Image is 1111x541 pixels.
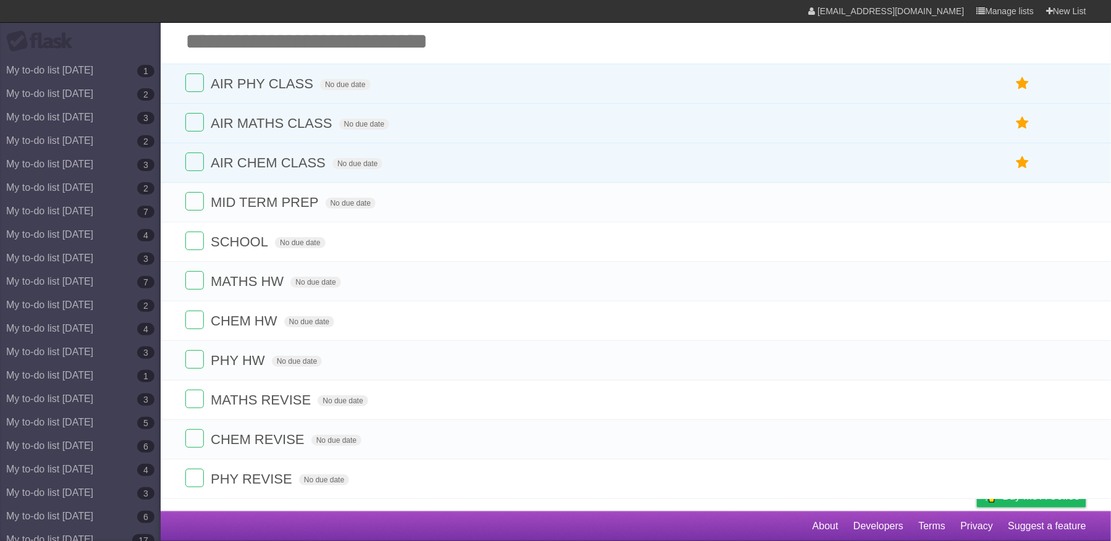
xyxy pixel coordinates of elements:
[185,469,204,487] label: Done
[299,474,349,485] span: No due date
[185,390,204,408] label: Done
[211,392,314,408] span: MATHS REVISE
[1003,485,1080,507] span: Buy me a coffee
[853,514,903,538] a: Developers
[137,323,154,335] b: 4
[211,353,268,368] span: PHY HW
[137,370,154,382] b: 1
[137,112,154,124] b: 3
[211,313,281,329] span: CHEM HW
[211,195,321,210] span: MID TERM PREP
[1008,514,1086,538] a: Suggest a feature
[813,514,839,538] a: About
[185,311,204,329] label: Done
[290,277,340,288] span: No due date
[320,79,370,90] span: No due date
[211,274,287,289] span: MATHS HW
[137,65,154,77] b: 1
[211,155,329,170] span: AIR CHEM CLASS
[332,158,382,169] span: No due date
[185,232,204,250] label: Done
[919,514,946,538] a: Terms
[137,206,154,218] b: 7
[137,464,154,476] b: 4
[339,119,389,130] span: No due date
[185,192,204,211] label: Done
[137,393,154,406] b: 3
[211,234,271,250] span: SCHOOL
[318,395,368,406] span: No due date
[185,73,204,92] label: Done
[211,471,295,487] span: PHY REVISE
[137,159,154,171] b: 3
[211,115,335,131] span: AIR MATHS CLASS
[326,198,376,209] span: No due date
[137,511,154,523] b: 6
[137,346,154,359] b: 3
[1011,113,1034,133] label: Star task
[137,135,154,148] b: 2
[284,316,334,327] span: No due date
[137,253,154,265] b: 3
[137,417,154,429] b: 5
[137,487,154,500] b: 3
[137,276,154,288] b: 7
[185,429,204,448] label: Done
[275,237,325,248] span: No due date
[185,271,204,290] label: Done
[137,182,154,195] b: 2
[185,350,204,369] label: Done
[211,76,316,91] span: AIR PHY CLASS
[311,435,361,446] span: No due date
[185,113,204,132] label: Done
[272,356,322,367] span: No due date
[211,432,308,447] span: CHEM REVISE
[137,88,154,101] b: 2
[137,300,154,312] b: 2
[137,440,154,453] b: 6
[137,229,154,241] b: 4
[185,153,204,171] label: Done
[6,30,80,52] div: Flask
[1011,153,1034,173] label: Star task
[961,514,993,538] a: Privacy
[1011,73,1034,94] label: Star task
